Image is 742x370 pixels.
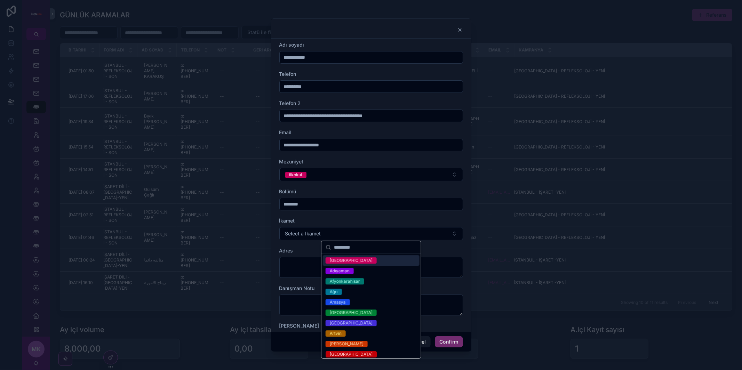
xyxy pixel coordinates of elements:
[279,100,301,106] span: Telefon 2
[330,268,350,274] div: Adıyaman
[279,129,292,135] span: Email
[330,278,360,284] div: Afyonkarahisar
[330,257,373,264] div: [GEOGRAPHIC_DATA]
[279,227,463,240] button: Select Button
[279,323,319,329] span: [PERSON_NAME]
[279,42,304,48] span: Adı soyadı
[279,285,315,291] span: Danışman Notu
[330,299,346,305] div: Amasya
[435,336,463,347] button: Confirm
[289,172,302,178] div: ilkokul
[279,159,304,164] span: Mezuniyet
[330,351,373,357] div: [GEOGRAPHIC_DATA]
[330,320,373,326] div: [GEOGRAPHIC_DATA]
[279,71,296,77] span: Telefon
[279,168,463,181] button: Select Button
[330,309,373,316] div: [GEOGRAPHIC_DATA]
[321,254,421,358] div: Suggestions
[279,218,295,224] span: İkamet
[330,289,338,295] div: Ağrı
[330,341,364,347] div: [PERSON_NAME]
[279,188,296,194] span: Bölümü
[330,330,342,337] div: Artvin
[279,248,293,254] span: Adres
[285,230,321,237] span: Select a Ikamet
